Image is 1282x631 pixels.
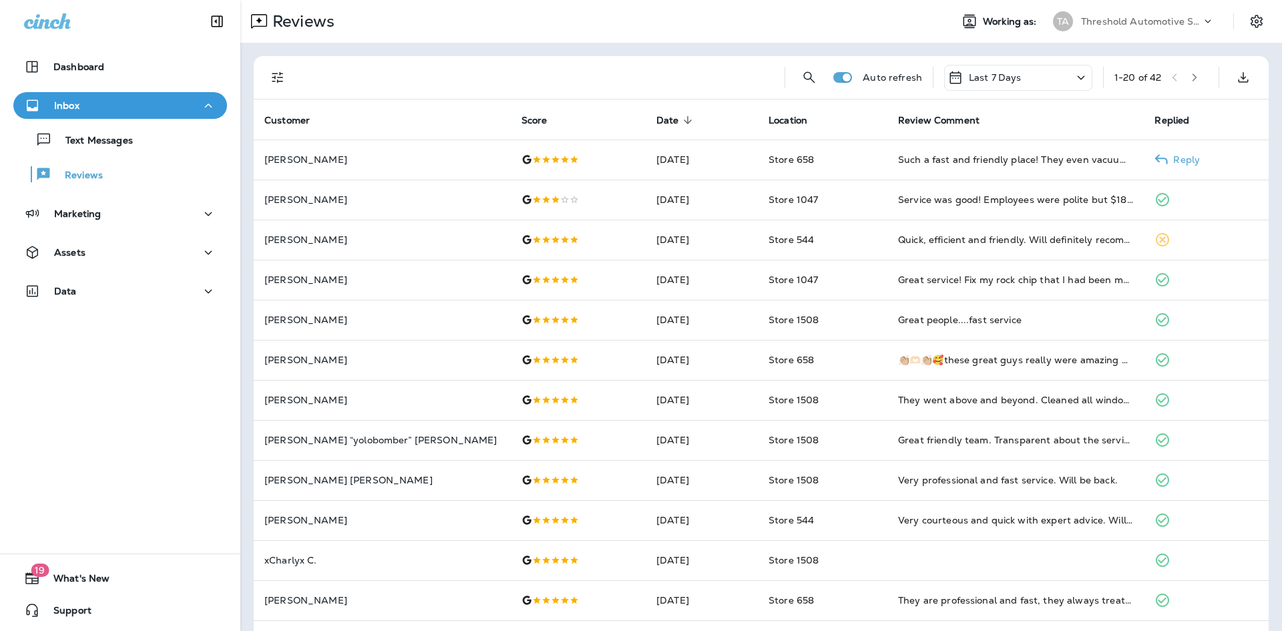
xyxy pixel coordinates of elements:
[264,114,327,126] span: Customer
[1053,11,1073,31] div: TA
[646,420,758,460] td: [DATE]
[898,473,1134,487] div: Very professional and fast service. Will be back.
[521,115,548,126] span: Score
[51,170,103,182] p: Reviews
[796,64,823,91] button: Search Reviews
[769,115,807,126] span: Location
[1168,154,1200,165] p: Reply
[13,126,227,154] button: Text Messages
[863,72,922,83] p: Auto refresh
[646,380,758,420] td: [DATE]
[646,540,758,580] td: [DATE]
[1245,9,1269,33] button: Settings
[646,340,758,380] td: [DATE]
[40,605,91,621] span: Support
[13,239,227,266] button: Assets
[769,394,819,406] span: Store 1508
[898,115,980,126] span: Review Comment
[264,234,500,245] p: [PERSON_NAME]
[646,500,758,540] td: [DATE]
[13,200,227,227] button: Marketing
[54,208,101,219] p: Marketing
[31,564,49,577] span: 19
[898,153,1134,166] div: Such a fast and friendly place! They even vacuumed my car! And I only got an oil change! I'll def...
[264,115,310,126] span: Customer
[769,594,814,606] span: Store 658
[769,314,819,326] span: Store 1508
[54,247,85,258] p: Assets
[898,233,1134,246] div: Quick, efficient and friendly. Will definitely recommend to others.
[646,180,758,220] td: [DATE]
[264,314,500,325] p: [PERSON_NAME]
[264,274,500,285] p: [PERSON_NAME]
[646,260,758,300] td: [DATE]
[267,11,335,31] p: Reviews
[769,434,819,446] span: Store 1508
[898,513,1134,527] div: Very courteous and quick with expert advice. Will continue coming here for all my routine mainten...
[898,193,1134,206] div: Service was good! Employees were polite but $180.00 for an oil change and an air filter on a gas ...
[769,514,814,526] span: Store 544
[1081,16,1201,27] p: Threshold Automotive Service dba Grease Monkey
[769,114,825,126] span: Location
[769,274,818,286] span: Store 1047
[1230,64,1257,91] button: Export as CSV
[1154,115,1189,126] span: Replied
[769,154,814,166] span: Store 658
[53,61,104,72] p: Dashboard
[769,354,814,366] span: Store 658
[13,597,227,624] button: Support
[13,278,227,304] button: Data
[264,395,500,405] p: [PERSON_NAME]
[54,286,77,296] p: Data
[54,100,79,111] p: Inbox
[264,475,500,485] p: [PERSON_NAME] [PERSON_NAME]
[898,273,1134,286] div: Great service! Fix my rock chip that I had been meaning to call my insurance about.
[264,64,291,91] button: Filters
[52,135,133,148] p: Text Messages
[769,474,819,486] span: Store 1508
[13,92,227,119] button: Inbox
[769,554,819,566] span: Store 1508
[656,115,679,126] span: Date
[264,154,500,165] p: [PERSON_NAME]
[898,114,997,126] span: Review Comment
[264,595,500,606] p: [PERSON_NAME]
[646,580,758,620] td: [DATE]
[521,114,565,126] span: Score
[646,300,758,340] td: [DATE]
[898,393,1134,407] div: They went above and beyond. Cleaned all windows and vacuumed inside my car checked tire pressures...
[40,573,110,589] span: What's New
[13,53,227,80] button: Dashboard
[264,515,500,525] p: [PERSON_NAME]
[898,594,1134,607] div: They are professional and fast, they always treat me well there for any oil changes.
[646,140,758,180] td: [DATE]
[898,353,1134,367] div: 👏🏼🫶🏻👏🏼🥰these great guys really were amazing gave a peace of mine at my old age😊after other car de...
[898,313,1134,327] div: Great people....fast service
[198,8,236,35] button: Collapse Sidebar
[646,220,758,260] td: [DATE]
[13,160,227,188] button: Reviews
[1154,114,1207,126] span: Replied
[264,355,500,365] p: [PERSON_NAME]
[646,460,758,500] td: [DATE]
[983,16,1040,27] span: Working as:
[656,114,696,126] span: Date
[769,194,818,206] span: Store 1047
[264,194,500,205] p: [PERSON_NAME]
[898,433,1134,447] div: Great friendly team. Transparent about the services. Some things are speedy but if you don’t want...
[1114,72,1161,83] div: 1 - 20 of 42
[769,234,814,246] span: Store 544
[969,72,1022,83] p: Last 7 Days
[264,555,500,566] p: xCharlyx C.
[264,435,500,445] p: [PERSON_NAME] “yolobomber” [PERSON_NAME]
[13,565,227,592] button: 19What's New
